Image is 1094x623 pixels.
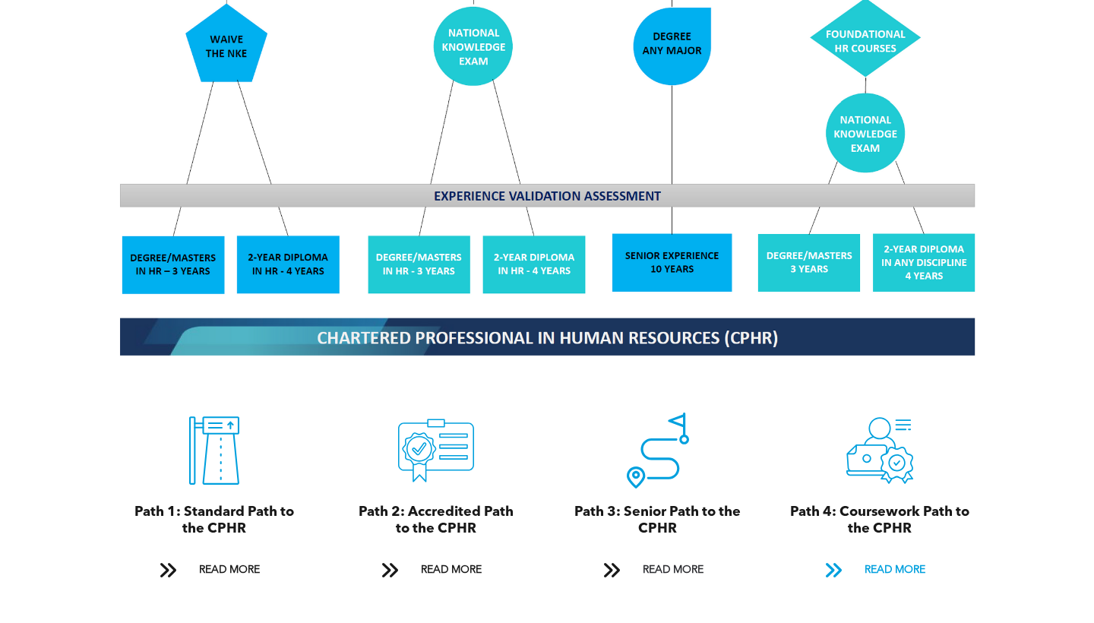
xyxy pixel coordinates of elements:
a: READ MORE [814,556,945,584]
a: READ MORE [593,556,723,584]
span: Path 1: Standard Path to the CPHR [134,505,294,536]
span: READ MORE [416,556,487,584]
span: Path 3: Senior Path to the CPHR [574,505,741,536]
a: READ MORE [149,556,280,584]
span: READ MORE [194,556,265,584]
span: READ MORE [637,556,709,584]
span: Path 2: Accredited Path to the CPHR [359,505,514,536]
span: Path 4: Coursework Path to the CPHR [790,505,969,536]
a: READ MORE [371,556,501,584]
span: READ MORE [859,556,931,584]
